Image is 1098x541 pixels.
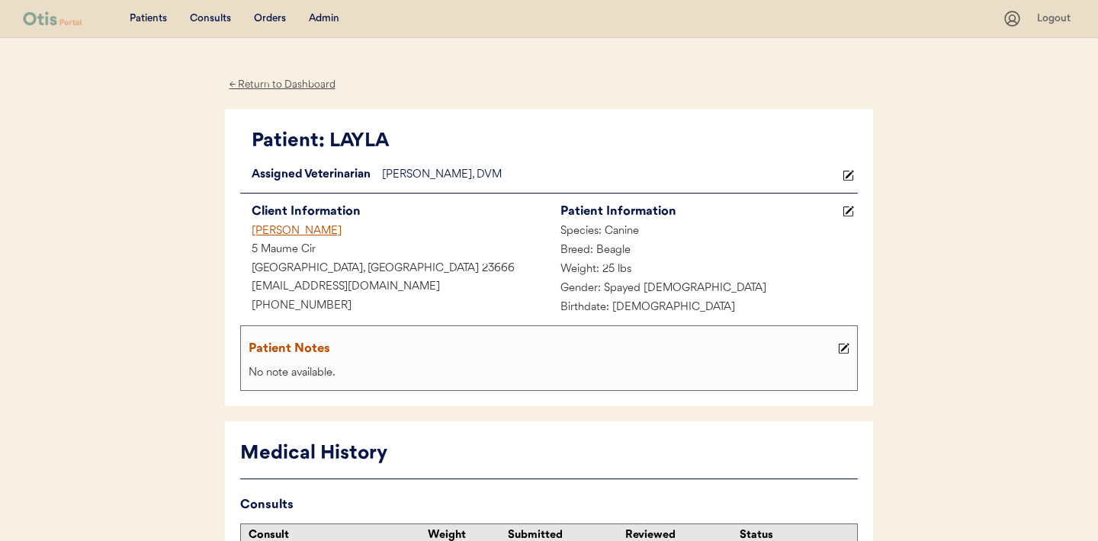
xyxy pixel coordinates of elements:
[560,201,839,222] div: Patient Information
[549,242,858,261] div: Breed: Beagle
[549,222,858,242] div: Species: Canine
[240,241,549,260] div: 5 Maume Cir
[252,201,549,222] div: Client Information
[245,364,853,383] div: No note available.
[240,278,549,297] div: [EMAIL_ADDRESS][DOMAIN_NAME]
[309,11,339,27] div: Admin
[549,280,858,299] div: Gender: Spayed [DEMOGRAPHIC_DATA]
[1037,11,1075,27] div: Logout
[549,299,858,318] div: Birthdate: [DEMOGRAPHIC_DATA]
[225,76,339,94] div: ← Return to Dashboard
[240,222,549,242] div: [PERSON_NAME]
[549,261,858,280] div: Weight: 25 lbs
[382,166,839,185] div: [PERSON_NAME], DVM
[130,11,167,27] div: Patients
[240,297,549,316] div: [PHONE_NUMBER]
[252,127,858,156] div: Patient: LAYLA
[190,11,231,27] div: Consults
[240,495,858,516] div: Consults
[254,11,286,27] div: Orders
[249,338,834,360] div: Patient Notes
[240,260,549,279] div: [GEOGRAPHIC_DATA], [GEOGRAPHIC_DATA] 23666
[240,440,858,469] div: Medical History
[240,166,382,185] div: Assigned Veterinarian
